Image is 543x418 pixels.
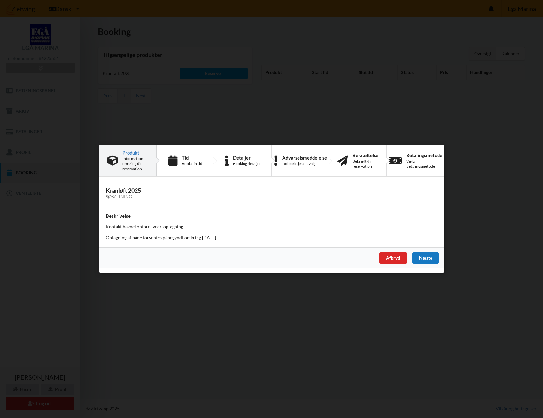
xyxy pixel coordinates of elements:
[406,159,442,169] div: Vælg Betalingsmetode
[233,161,261,166] div: Booking detaljer
[106,213,438,219] h4: Beskrivelse
[122,150,148,155] div: Produkt
[106,235,438,241] p: Optagning af både forventes påbegyndt omkring [DATE]
[282,155,327,160] div: Advarselsmeddelelse
[182,155,202,160] div: Tid
[352,153,378,158] div: Bekræftelse
[106,187,438,200] h3: Kranløft 2025
[182,161,202,166] div: Book din tid
[233,155,261,160] div: Detaljer
[379,253,407,264] div: Afbryd
[106,194,438,200] div: Søsætning
[352,159,378,169] div: Bekræft din reservation
[106,224,438,230] p: Kontakt havnekontoret vedr. optagning.
[412,253,438,264] div: Næste
[406,153,442,158] div: Betalingsmetode
[122,156,148,171] div: Information omkring din reservation
[282,161,327,166] div: Dobbelttjek dit valg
